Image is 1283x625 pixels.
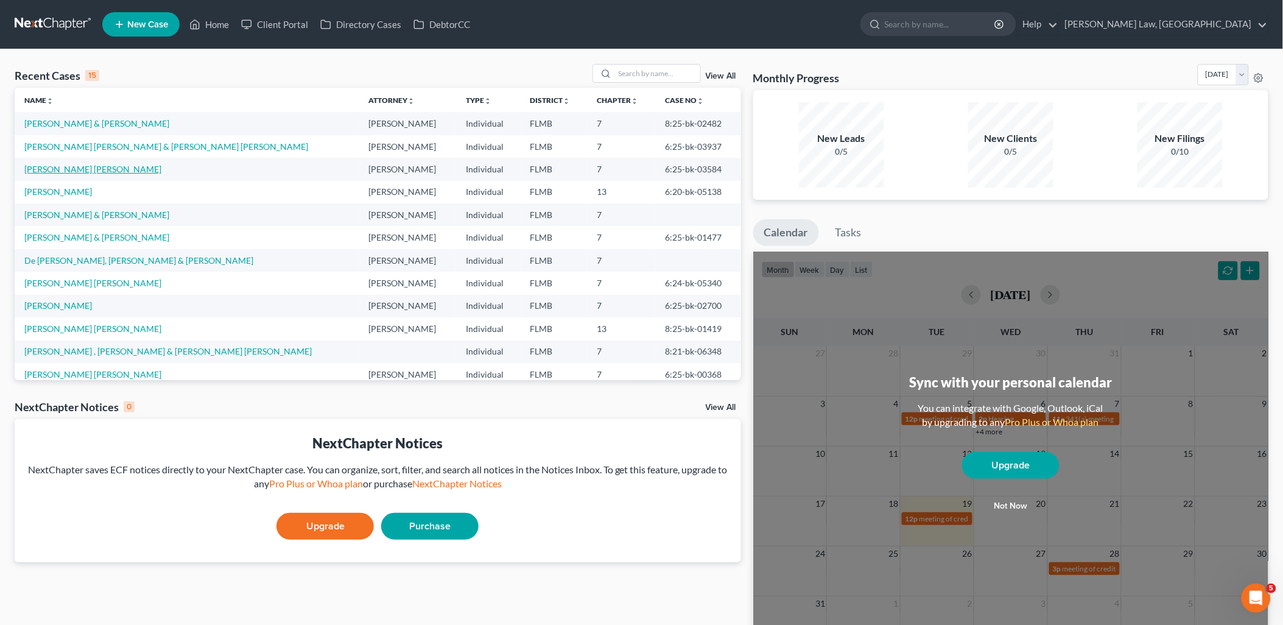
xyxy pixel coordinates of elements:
iframe: Intercom live chat [1242,584,1271,613]
a: [PERSON_NAME] & [PERSON_NAME] [24,232,169,242]
a: Pro Plus or Whoa plan [269,478,363,489]
div: Sync with your personal calendar [909,373,1112,392]
td: [PERSON_NAME] [359,295,456,317]
span: New Case [127,20,168,29]
td: Individual [456,295,520,317]
a: [PERSON_NAME] [24,300,92,311]
div: You can integrate with Google, Outlook, iCal by upgrading to any [913,401,1108,429]
h3: Monthly Progress [753,71,840,85]
a: Directory Cases [314,13,407,35]
a: Typeunfold_more [466,96,491,105]
td: [PERSON_NAME] [359,317,456,340]
a: Districtunfold_more [530,96,571,105]
td: 6:20-bk-05138 [656,181,741,203]
td: FLMB [521,295,588,317]
td: Individual [456,181,520,203]
td: FLMB [521,249,588,272]
td: [PERSON_NAME] [359,249,456,272]
td: Individual [456,203,520,226]
i: unfold_more [46,97,54,105]
div: NextChapter Notices [24,434,731,453]
td: FLMB [521,112,588,135]
td: Individual [456,112,520,135]
td: 7 [587,341,655,363]
a: [PERSON_NAME] [PERSON_NAME] [24,323,161,334]
td: [PERSON_NAME] [359,158,456,180]
a: De [PERSON_NAME], [PERSON_NAME] & [PERSON_NAME] [24,255,253,266]
td: [PERSON_NAME] [359,226,456,249]
a: Help [1017,13,1058,35]
td: Individual [456,272,520,294]
a: Upgrade [276,513,374,540]
div: 15 [85,70,99,81]
span: 5 [1267,584,1276,593]
td: FLMB [521,272,588,294]
td: Individual [456,135,520,158]
td: 7 [587,135,655,158]
a: [PERSON_NAME] & [PERSON_NAME] [24,118,169,129]
i: unfold_more [484,97,491,105]
td: Individual [456,317,520,340]
a: Client Portal [235,13,314,35]
div: 0/5 [968,146,1053,158]
a: Tasks [824,219,873,246]
td: FLMB [521,226,588,249]
div: 0/5 [799,146,884,158]
td: 7 [587,295,655,317]
i: unfold_more [697,97,705,105]
a: [PERSON_NAME] & [PERSON_NAME] [24,210,169,220]
td: 8:25-bk-02482 [656,112,741,135]
input: Search by name... [615,65,700,82]
a: Upgrade [962,452,1060,479]
div: 0 [124,401,135,412]
a: [PERSON_NAME] , [PERSON_NAME] & [PERSON_NAME] [PERSON_NAME] [24,346,312,356]
td: FLMB [521,341,588,363]
a: NextChapter Notices [412,478,502,489]
td: 8:21-bk-06348 [656,341,741,363]
a: [PERSON_NAME] [PERSON_NAME] & [PERSON_NAME] [PERSON_NAME] [24,141,308,152]
button: Not now [962,494,1060,518]
a: Chapterunfold_more [597,96,638,105]
td: FLMB [521,135,588,158]
input: Search by name... [885,13,996,35]
a: [PERSON_NAME] [PERSON_NAME] [24,278,161,288]
div: New Clients [968,132,1053,146]
td: 8:25-bk-01419 [656,317,741,340]
td: FLMB [521,363,588,386]
td: 6:24-bk-05340 [656,272,741,294]
a: [PERSON_NAME] Law, [GEOGRAPHIC_DATA] [1059,13,1268,35]
div: NextChapter saves ECF notices directly to your NextChapter case. You can organize, sort, filter, ... [24,463,731,491]
a: [PERSON_NAME] [24,186,92,197]
a: Calendar [753,219,819,246]
div: NextChapter Notices [15,400,135,414]
a: View All [706,72,736,80]
td: [PERSON_NAME] [359,203,456,226]
td: [PERSON_NAME] [359,135,456,158]
td: 6:25-bk-03584 [656,158,741,180]
td: Individual [456,249,520,272]
td: Individual [456,158,520,180]
td: [PERSON_NAME] [359,272,456,294]
a: View All [706,403,736,412]
td: 6:25-bk-01477 [656,226,741,249]
div: New Filings [1137,132,1223,146]
td: 7 [587,363,655,386]
a: Nameunfold_more [24,96,54,105]
i: unfold_more [563,97,571,105]
div: 0/10 [1137,146,1223,158]
td: 7 [587,226,655,249]
a: Case Nounfold_more [666,96,705,105]
td: 6:25-bk-00368 [656,363,741,386]
i: unfold_more [631,97,638,105]
td: 7 [587,203,655,226]
td: 7 [587,158,655,180]
td: 7 [587,272,655,294]
div: Recent Cases [15,68,99,83]
td: FLMB [521,317,588,340]
td: FLMB [521,203,588,226]
a: Attorneyunfold_more [368,96,415,105]
td: 7 [587,249,655,272]
td: 13 [587,317,655,340]
td: 13 [587,181,655,203]
td: 7 [587,112,655,135]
